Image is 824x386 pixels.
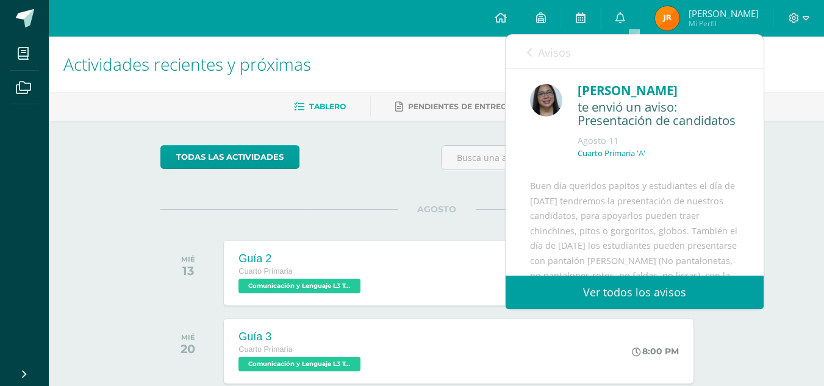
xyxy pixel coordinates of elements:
[238,279,360,293] span: Comunicación y Lenguaje L3 Terce Idioma 'A'
[181,333,195,341] div: MIÉ
[689,18,759,29] span: Mi Perfil
[442,146,712,170] input: Busca una actividad próxima aquí...
[675,45,681,58] span: 1
[506,276,764,309] a: Ver todos los avisos
[530,84,562,116] img: 90c3bb5543f2970d9a0839e1ce488333.png
[238,267,292,276] span: Cuarto Primaria
[181,255,195,263] div: MIÉ
[632,346,679,357] div: 8:00 PM
[238,331,364,343] div: Guía 3
[309,102,346,111] span: Tablero
[655,6,679,30] img: 0bd5afa1ddba2470a591d0eee076f7d5.png
[578,135,739,147] div: Agosto 11
[238,252,364,265] div: Guía 2
[238,345,292,354] span: Cuarto Primaria
[181,341,195,356] div: 20
[538,45,571,60] span: Avisos
[578,148,645,159] p: Cuarto Primaria 'A'
[181,263,195,278] div: 13
[395,97,512,116] a: Pendientes de entrega
[398,204,476,215] span: AGOSTO
[675,45,742,58] span: avisos sin leer
[63,52,311,76] span: Actividades recientes y próximas
[294,97,346,116] a: Tablero
[408,102,512,111] span: Pendientes de entrega
[160,145,299,169] a: todas las Actividades
[578,100,739,129] div: te envió un aviso: Presentación de candidatos
[238,357,360,371] span: Comunicación y Lenguaje L3 Terce Idioma 'A'
[689,7,759,20] span: [PERSON_NAME]
[578,81,739,100] div: [PERSON_NAME]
